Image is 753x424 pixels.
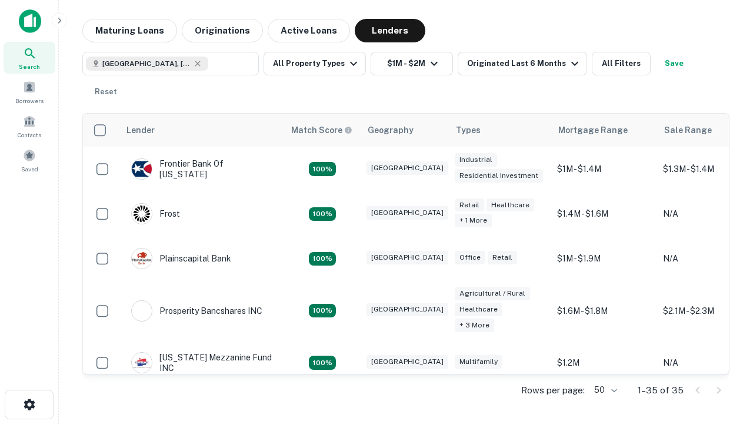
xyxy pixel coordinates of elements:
th: Mortgage Range [551,114,657,147]
th: Geography [361,114,449,147]
button: Active Loans [268,19,350,42]
img: picture [132,301,152,321]
td: $1M - $1.4M [551,147,657,191]
a: Saved [4,144,55,176]
div: Healthcare [487,198,534,212]
div: Industrial [455,153,497,167]
div: + 3 more [455,319,494,332]
button: Reset [87,80,125,104]
div: Retail [488,251,517,264]
button: Originations [182,19,263,42]
div: Matching Properties: 4, hasApolloMatch: undefined [309,207,336,221]
span: [GEOGRAPHIC_DATA], [GEOGRAPHIC_DATA], [GEOGRAPHIC_DATA] [102,58,191,69]
th: Types [449,114,551,147]
div: Geography [368,123,414,137]
img: capitalize-icon.png [19,9,41,33]
div: Healthcare [455,303,502,316]
button: Lenders [355,19,425,42]
img: picture [132,353,152,373]
div: [GEOGRAPHIC_DATA] [366,206,448,220]
img: picture [132,249,152,269]
span: Saved [21,164,38,174]
div: Agricultural / Rural [455,287,530,300]
a: Borrowers [4,76,55,108]
div: Frost [131,203,180,224]
p: 1–35 of 35 [638,383,684,397]
div: [GEOGRAPHIC_DATA] [366,251,448,264]
span: Search [19,62,40,71]
button: $1M - $2M [371,52,453,75]
div: [GEOGRAPHIC_DATA] [366,303,448,316]
button: Save your search to get updates of matches that match your search criteria. [655,52,693,75]
div: + 1 more [455,214,492,227]
td: $1M - $1.9M [551,236,657,281]
p: Rows per page: [521,383,585,397]
th: Capitalize uses an advanced AI algorithm to match your search with the best lender. The match sco... [284,114,361,147]
div: 50 [589,382,619,399]
div: Multifamily [455,355,502,369]
span: Contacts [18,130,41,140]
img: picture [132,204,152,224]
div: [GEOGRAPHIC_DATA] [366,355,448,369]
div: Retail [455,198,484,212]
th: Lender [119,114,284,147]
iframe: Chat Widget [694,330,753,386]
td: $1.2M [551,340,657,385]
div: Office [455,251,485,264]
div: [US_STATE] Mezzanine Fund INC [131,352,272,373]
span: Borrowers [15,96,44,105]
div: Matching Properties: 4, hasApolloMatch: undefined [309,162,336,176]
div: Frontier Bank Of [US_STATE] [131,158,272,180]
td: $1.4M - $1.6M [551,191,657,236]
div: Residential Investment [455,169,543,183]
div: Matching Properties: 5, hasApolloMatch: undefined [309,356,336,370]
a: Contacts [4,110,55,142]
div: Matching Properties: 6, hasApolloMatch: undefined [309,304,336,318]
td: $1.6M - $1.8M [551,281,657,340]
div: Mortgage Range [558,123,628,137]
div: Capitalize uses an advanced AI algorithm to match your search with the best lender. The match sco... [291,124,352,137]
button: All Property Types [264,52,366,75]
h6: Match Score [291,124,350,137]
button: All Filters [592,52,651,75]
button: Maturing Loans [82,19,177,42]
div: Matching Properties: 4, hasApolloMatch: undefined [309,252,336,266]
div: [GEOGRAPHIC_DATA] [366,161,448,175]
div: Originated Last 6 Months [467,57,582,71]
div: Prosperity Bancshares INC [131,300,262,322]
div: Plainscapital Bank [131,248,231,269]
div: Types [456,123,481,137]
img: picture [132,159,152,179]
div: Sale Range [664,123,712,137]
div: Lender [126,123,155,137]
a: Search [4,42,55,74]
button: Originated Last 6 Months [458,52,587,75]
